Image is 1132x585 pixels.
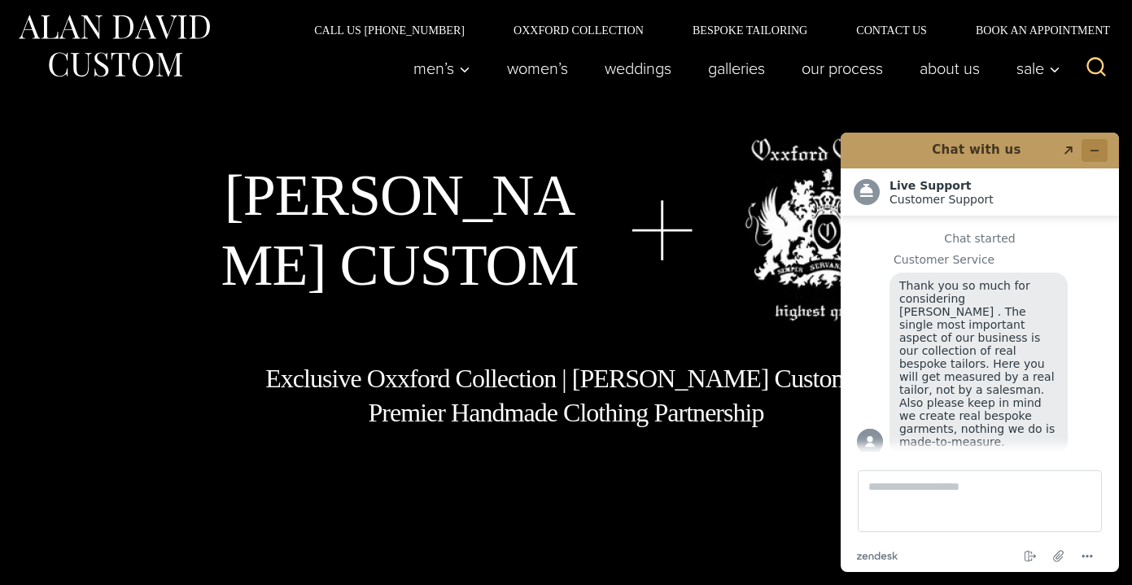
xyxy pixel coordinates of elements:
[220,160,579,301] h1: [PERSON_NAME] Custom
[828,120,1132,585] iframe: Find more information here
[396,52,1069,85] nav: Primary Navigation
[951,24,1116,36] a: Book an Appointment
[784,52,902,85] a: Our Process
[832,24,951,36] a: Contact Us
[264,362,868,430] h1: Exclusive Oxxford Collection | [PERSON_NAME] Custom’s Premier Handmade Clothing Partnership
[16,10,212,82] img: Alan David Custom
[587,52,690,85] a: weddings
[999,52,1069,85] button: Sale sub menu toggle
[38,11,72,26] span: Chat
[290,24,489,36] a: Call Us [PHONE_NUMBER]
[745,138,912,321] img: oxxford clothes, highest quality
[489,24,668,36] a: Oxxford Collection
[690,52,784,85] a: Galleries
[489,52,587,85] a: Women’s
[668,24,832,36] a: Bespoke Tailoring
[290,24,1116,36] nav: Secondary Navigation
[396,52,489,85] button: Men’s sub menu toggle
[902,52,999,85] a: About Us
[1077,49,1116,88] button: View Search Form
